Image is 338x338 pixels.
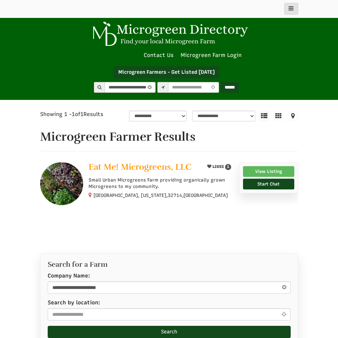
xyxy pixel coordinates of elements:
[48,299,100,306] label: Search by location:
[209,85,216,90] i: Use Current Location
[280,312,288,317] i: Use Current Location
[40,162,83,205] img: Eat Me! Microgreens, LLC
[40,130,298,144] h1: Microgreen Farmer Results
[72,111,75,117] span: 1
[192,111,255,121] select: sortbox-1
[80,111,84,117] span: 1
[114,66,219,78] a: Microgreen Farmers - Get Listed [DATE]
[168,192,182,199] span: 32714
[225,164,231,170] span: 1
[89,21,250,47] img: Microgreen Directory
[243,166,294,177] a: View Listing
[89,161,191,172] span: Eat Me! Microgreens, LLC
[129,111,187,121] select: overall_rating_filter-1
[94,193,228,198] small: [GEOGRAPHIC_DATA], [US_STATE], ,
[184,192,228,199] span: [GEOGRAPHIC_DATA]
[211,164,224,169] span: LIKES
[40,111,126,118] div: Showing 1 - of Results
[204,162,233,171] button: LIKES 1
[284,3,298,15] button: main_menu
[48,261,291,269] h2: Search for a Farm
[181,52,245,59] a: Microgreen Farm Login
[89,162,209,173] a: Eat Me! Microgreens, LLC
[89,177,234,190] p: Small Urban Microgreens Farm providing organically grown Microgreens to my community.
[243,179,294,189] a: Start Chat
[48,272,90,280] label: Company Name:
[48,326,291,338] button: Search
[140,52,177,59] a: Contact Us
